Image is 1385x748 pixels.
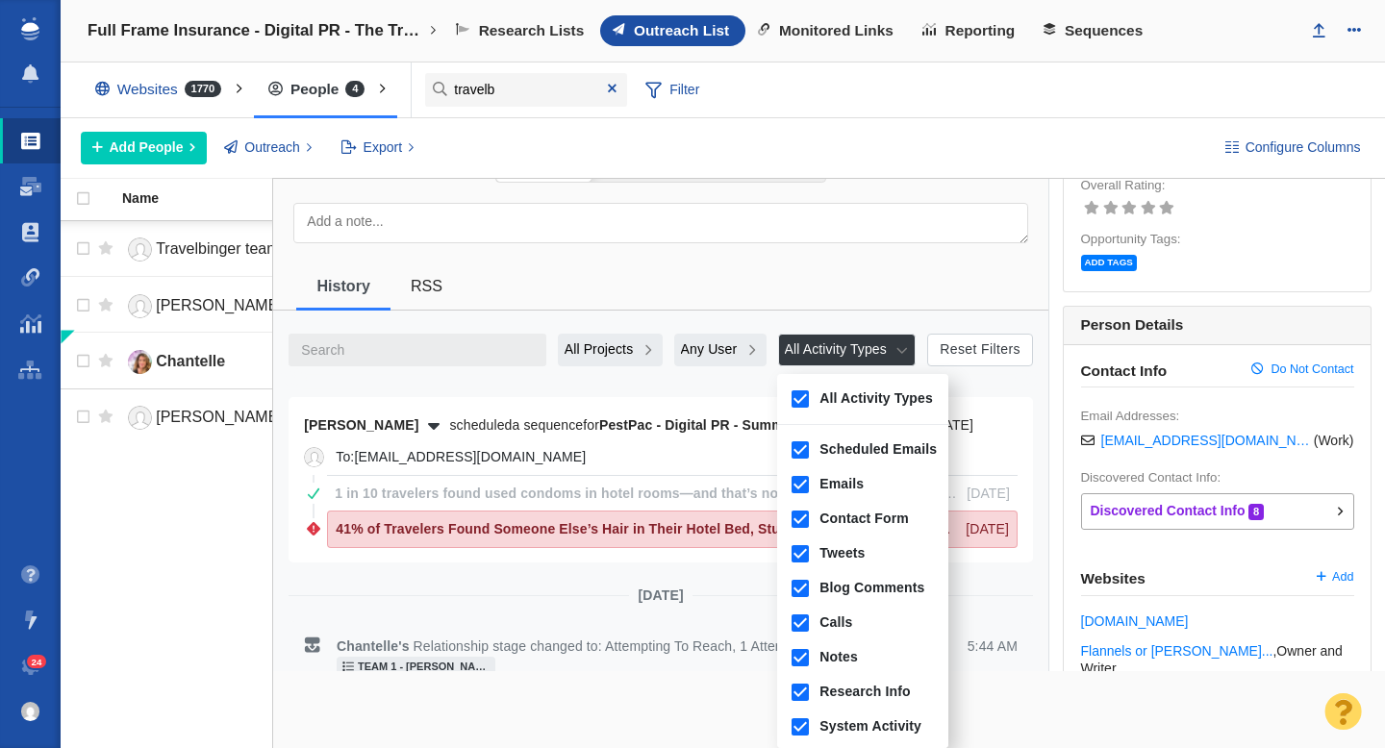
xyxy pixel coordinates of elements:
input: Search [425,73,627,107]
a: [DOMAIN_NAME] [1081,613,1189,629]
span: [PERSON_NAME] [156,297,283,313]
a: Travelbinger team [122,233,297,266]
button: Configure Columns [1214,132,1372,164]
span: RSS [411,277,442,294]
span: Configure Columns [1246,137,1361,158]
span: Monitored Links [779,22,894,39]
a: Name [122,191,313,208]
span: 8 [1248,504,1263,520]
span: 24 [27,655,47,669]
strong: Discovered Contact Info [1091,503,1246,518]
span: Research Lists [479,22,585,39]
img: 8a21b1a12a7554901d364e890baed237 [21,702,40,721]
a: Do Not Contact [1251,362,1353,380]
a: [EMAIL_ADDRESS][DOMAIN_NAME] [1101,432,1311,449]
a: Reporting [910,15,1031,46]
a: Chantelle [122,345,297,379]
span: [PERSON_NAME] [156,409,283,425]
span: History [316,277,369,294]
a: History [296,257,390,314]
img: buzzstream_logo_iconsimple.png [21,17,38,40]
dt: , [1081,642,1354,677]
a: Sequences [1031,15,1159,46]
span: Outreach [244,137,300,158]
span: Travelbinger team [156,240,279,257]
span: Work [1318,433,1348,448]
span: Add tags [1081,255,1137,271]
span: Export [364,137,402,158]
a: [PERSON_NAME] [122,401,297,435]
button: Add People [81,132,207,164]
span: Outreach List [634,22,729,39]
span: Sequences [1065,22,1143,39]
button: Export [330,132,425,164]
span: travelbinger.com [1081,613,1189,629]
a: Research Lists [443,15,600,46]
button: Outreach [214,132,323,164]
a: Add [1317,570,1353,587]
span: ( ) [1314,432,1354,449]
h4: Full Frame Insurance - Digital PR - The Travel Photo Trust Index: How Images Shape Travel Plans [88,21,424,40]
a: Outreach List [600,15,745,46]
span: Chantelle [156,353,225,369]
span: Reporting [945,22,1016,39]
span: Filter [634,72,711,109]
a: [PERSON_NAME] [122,289,297,323]
h6: Person Details [1064,307,1371,345]
div: Name [122,191,313,205]
a: Add tags [1081,254,1141,269]
div: Websites [81,67,244,112]
span: Websites [1081,570,1318,587]
span: Add People [110,137,184,158]
span: Flannels or FlipFlops, Freelance [1081,643,1273,659]
a: Monitored Links [745,15,910,46]
label: Email Addresses: [1081,408,1180,425]
label: Overall Rating: [1081,177,1166,194]
span: 1770 [185,81,221,97]
a: Flannels or [PERSON_NAME]... [1081,643,1273,659]
label: Discovered Contact Info: [1081,469,1221,486]
label: Opportunity Tags: [1081,231,1181,248]
a: RSS [390,257,463,314]
span: Owner and Writer, Syndicated Freelance Travel Writer [1081,643,1343,676]
span: Contact Info [1081,362,1252,380]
